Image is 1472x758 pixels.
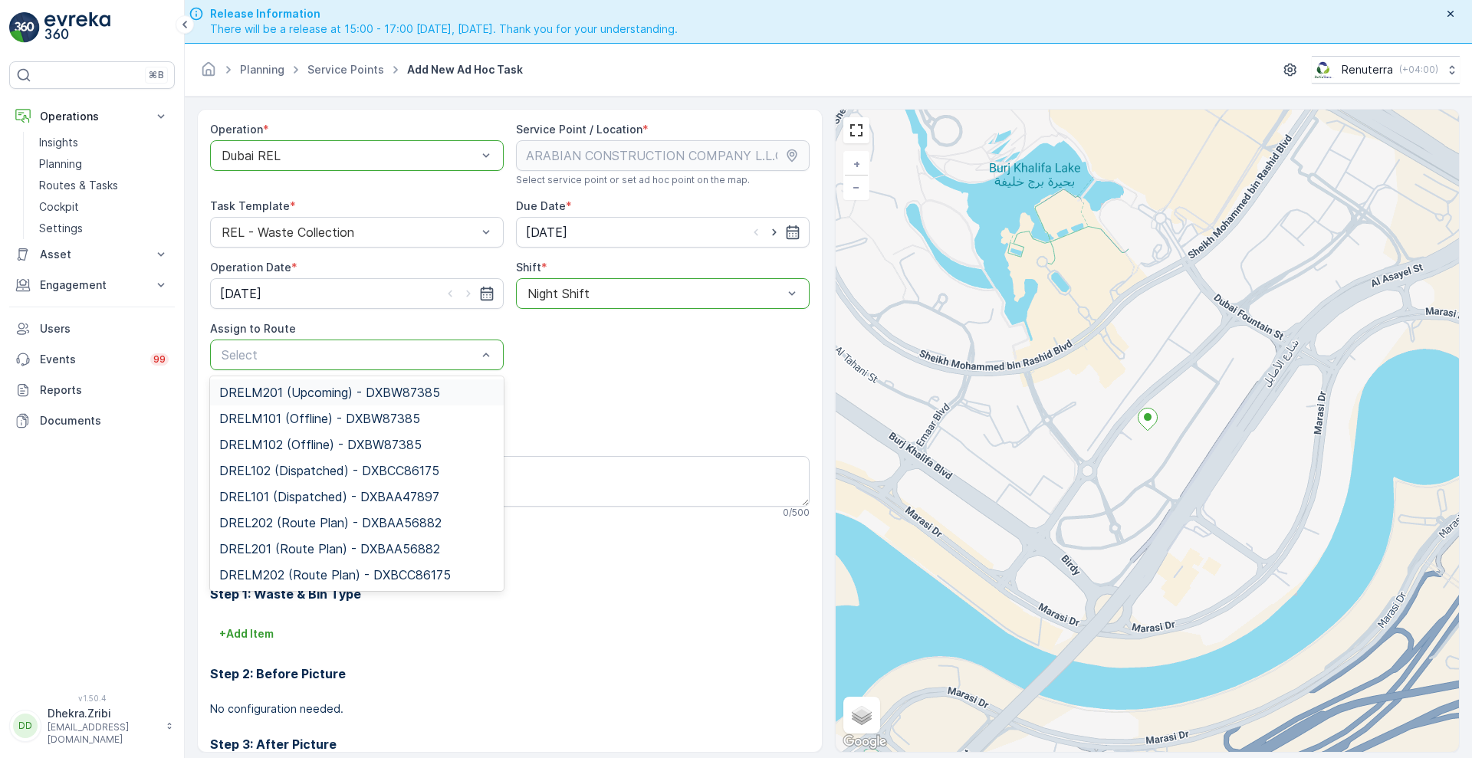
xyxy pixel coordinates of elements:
[404,62,526,77] span: Add New Ad Hoc Task
[200,67,217,80] a: Homepage
[210,735,810,753] h3: Step 3: After Picture
[783,507,810,519] p: 0 / 500
[33,153,175,175] a: Planning
[210,6,678,21] span: Release Information
[219,412,420,425] span: DRELM101 (Offline) - DXBW87385
[219,568,451,582] span: DRELM202 (Route Plan) - DXBCC86175
[40,247,144,262] p: Asset
[39,156,82,172] p: Planning
[33,132,175,153] a: Insights
[9,375,175,405] a: Reports
[9,706,175,746] button: DDDhekra.Zribi[EMAIL_ADDRESS][DOMAIN_NAME]
[40,352,141,367] p: Events
[516,140,810,171] input: ARABIAN CONSTRUCTION COMPANY L.L.C. - Baccarat Hotel & Residences
[40,382,169,398] p: Reports
[219,438,422,451] span: DRELM102 (Offline) - DXBW87385
[210,123,263,136] label: Operation
[516,199,566,212] label: Due Date
[845,698,879,732] a: Layers
[210,322,296,335] label: Assign to Route
[853,180,860,193] span: −
[516,123,642,136] label: Service Point / Location
[39,178,118,193] p: Routes & Tasks
[219,626,274,642] p: + Add Item
[219,464,439,477] span: DREL102 (Dispatched) - DXBCC86175
[33,218,175,239] a: Settings
[9,405,175,436] a: Documents
[839,732,890,752] img: Google
[845,176,868,199] a: Zoom Out
[1399,64,1438,76] p: ( +04:00 )
[39,221,83,236] p: Settings
[516,261,541,274] label: Shift
[44,12,110,43] img: logo_light-DOdMpM7g.png
[9,270,175,300] button: Engagement
[39,199,79,215] p: Cockpit
[210,622,283,646] button: +Add Item
[240,63,284,76] a: Planning
[9,694,175,703] span: v 1.50.4
[210,664,810,683] h3: Step 2: Before Picture
[40,413,169,428] p: Documents
[9,313,175,344] a: Users
[845,153,868,176] a: Zoom In
[210,199,290,212] label: Task Template
[40,321,169,336] p: Users
[516,174,750,186] span: Select service point or set ad hoc point on the map.
[39,135,78,150] p: Insights
[9,101,175,132] button: Operations
[33,196,175,218] a: Cockpit
[149,69,164,81] p: ⌘B
[48,721,158,746] p: [EMAIL_ADDRESS][DOMAIN_NAME]
[1312,56,1460,84] button: Renuterra(+04:00)
[210,261,291,274] label: Operation Date
[219,386,440,399] span: DRELM201 (Upcoming) - DXBW87385
[853,157,860,170] span: +
[219,516,442,530] span: DREL202 (Route Plan) - DXBAA56882
[9,12,40,43] img: logo
[153,353,166,366] p: 99
[219,490,439,504] span: DREL101 (Dispatched) - DXBAA47897
[845,119,868,142] a: View Fullscreen
[1342,62,1393,77] p: Renuterra
[516,217,810,248] input: dd/mm/yyyy
[40,109,144,124] p: Operations
[210,701,810,717] p: No configuration needed.
[219,542,440,556] span: DREL201 (Route Plan) - DXBAA56882
[40,277,144,293] p: Engagement
[210,21,678,37] span: There will be a release at 15:00 - 17:00 [DATE], [DATE]. Thank you for your understanding.
[13,714,38,738] div: DD
[210,543,810,566] h2: Task Template Configuration
[48,706,158,721] p: Dhekra.Zribi
[33,175,175,196] a: Routes & Tasks
[1312,61,1336,78] img: Screenshot_2024-07-26_at_13.33.01.png
[210,278,504,309] input: dd/mm/yyyy
[9,344,175,375] a: Events99
[307,63,384,76] a: Service Points
[222,346,477,364] p: Select
[9,239,175,270] button: Asset
[210,585,810,603] h3: Step 1: Waste & Bin Type
[839,732,890,752] a: Open this area in Google Maps (opens a new window)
